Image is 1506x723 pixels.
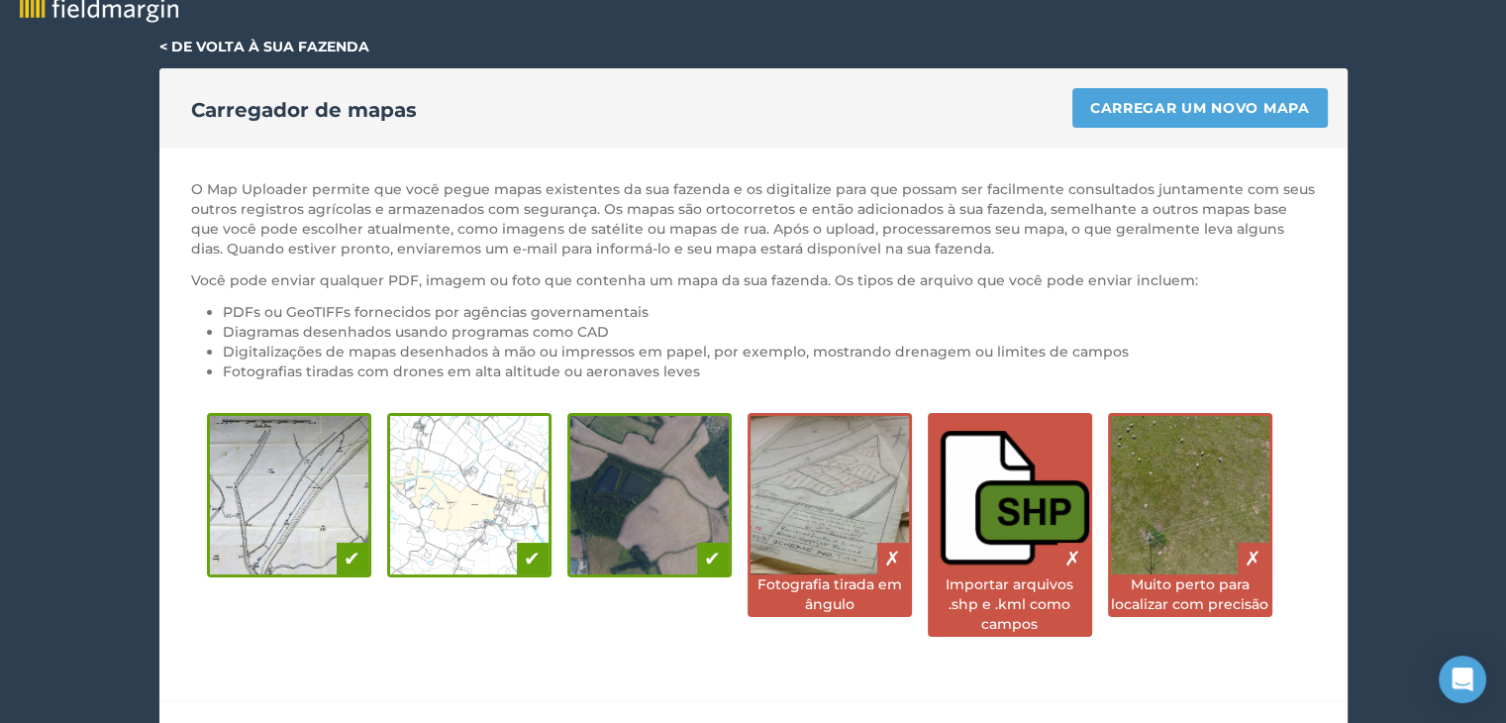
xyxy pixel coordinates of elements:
[931,416,1089,574] img: Shapefiles são ruins
[223,303,649,321] font: PDFs ou GeoTIFFs fornecidos por agências governamentais
[210,416,368,574] img: Diagrama desenhado à mão é bom
[1111,416,1269,574] img: Imagens em close são ruins
[570,416,729,574] img: Fotografia com drone é boa
[159,38,369,55] a: < De volta à sua fazenda
[884,547,901,570] font: ✗
[223,343,1129,361] font: Digitalizações de mapas desenhados à mão ou impressos em papel, por exemplo, mostrando drenagem o...
[223,323,609,341] font: Diagramas desenhados usando programas como CAD
[1072,88,1328,128] a: Carregar um novo mapa
[223,362,700,380] font: Fotografias tiradas com drones em alta altitude ou aeronaves leves
[1439,656,1486,703] div: Abra o Intercom Messenger
[946,575,1073,633] font: Importar arquivos .shp e .kml como campos
[757,575,902,613] font: Fotografia tirada em ângulo
[1111,575,1268,613] font: Muito perto para localizar com precisão
[1090,99,1310,117] font: Carregar um novo mapa
[704,547,721,570] font: ✔
[1064,547,1081,570] font: ✗
[191,98,417,122] font: Carregador de mapas
[524,547,541,570] font: ✔
[344,547,360,570] font: ✔
[751,416,909,574] img: Fotos tiradas em ângulo são ruins
[390,416,549,574] img: Diagrama digital é bom
[1245,547,1261,570] font: ✗
[191,180,1315,258] font: O Map Uploader permite que você pegue mapas existentes da sua fazenda e os digitalize para que po...
[191,271,1198,289] font: Você pode enviar qualquer PDF, imagem ou foto que contenha um mapa da sua fazenda. Os tipos de ar...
